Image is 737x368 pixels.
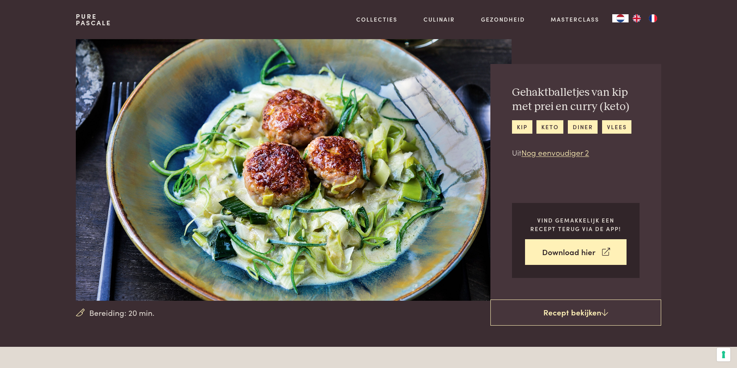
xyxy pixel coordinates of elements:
[612,14,629,22] div: Language
[512,120,532,134] a: kip
[612,14,661,22] aside: Language selected: Nederlands
[551,15,599,24] a: Masterclass
[512,86,640,114] h2: Gehaktballetjes van kip met prei en curry (keto)
[481,15,525,24] a: Gezondheid
[512,147,640,159] p: Uit
[76,13,111,26] a: PurePascale
[717,348,730,361] button: Uw voorkeuren voor toestemming voor trackingtechnologieën
[536,120,563,134] a: keto
[424,15,455,24] a: Culinair
[525,239,627,265] a: Download hier
[89,307,154,319] span: Bereiding: 20 min.
[525,216,627,233] p: Vind gemakkelijk een recept terug via de app!
[568,120,598,134] a: diner
[602,120,631,134] a: vlees
[356,15,397,24] a: Collecties
[629,14,645,22] a: EN
[645,14,661,22] a: FR
[76,39,512,301] img: Gehaktballetjes van kip met prei en curry (keto)
[612,14,629,22] a: NL
[629,14,661,22] ul: Language list
[521,147,589,158] a: Nog eenvoudiger 2
[490,300,661,326] a: Recept bekijken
